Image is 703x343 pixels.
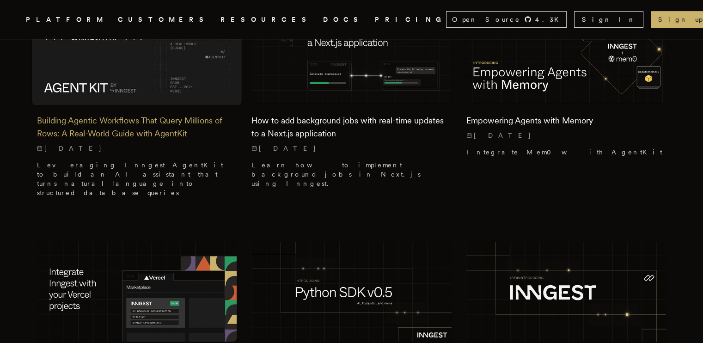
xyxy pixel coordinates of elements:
[37,160,237,197] p: Leveraging Inngest AgentKit to build an AI assistant that turns natural language into structured ...
[118,14,209,25] a: CUSTOMERS
[574,11,643,28] a: Sign In
[466,3,666,164] a: Featured image for Empowering Agents with Memory blog postEmpowering Agents with Memory[DATE] Int...
[535,15,564,24] span: 4.3 K
[466,147,666,157] p: Integrate Mem0 with AgentKit
[37,114,237,140] h2: Building Agentic Workflows That Query Millions of Rows: A Real-World Guide with AgentKit
[466,131,666,140] p: [DATE]
[466,242,666,342] img: Featured image for (Re)Inntroducing Inngest: Our Brand transformation blog post
[37,242,237,342] img: Featured image for Inngest is now on Vercel Marketplace blog post
[26,14,107,25] button: PLATFORM
[323,14,364,25] a: DOCS
[251,114,451,140] h2: How to add background jobs with real-time updates to a Next.js application
[251,160,451,188] p: Learn how to implement background jobs in Next.js using Inngest.
[32,0,242,105] img: Featured image for Building Agentic Workflows That Query Millions of Rows: A Real-World Guide wit...
[452,15,520,24] span: Open Source
[466,3,666,103] img: Featured image for Empowering Agents with Memory blog post
[251,144,451,153] p: [DATE]
[375,14,446,25] a: PRICING
[37,144,237,153] p: [DATE]
[251,3,451,103] img: Featured image for How to add background jobs with real-time updates to a Next.js application blo...
[466,114,666,127] h2: Empowering Agents with Memory
[37,3,237,204] a: Featured image for Building Agentic Workflows That Query Millions of Rows: A Real-World Guide wit...
[220,14,312,25] button: RESOURCES
[251,3,451,195] a: Featured image for How to add background jobs with real-time updates to a Next.js application blo...
[251,242,451,342] img: Featured image for Python SDK v0.5: AI, Pydantic, and more blog post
